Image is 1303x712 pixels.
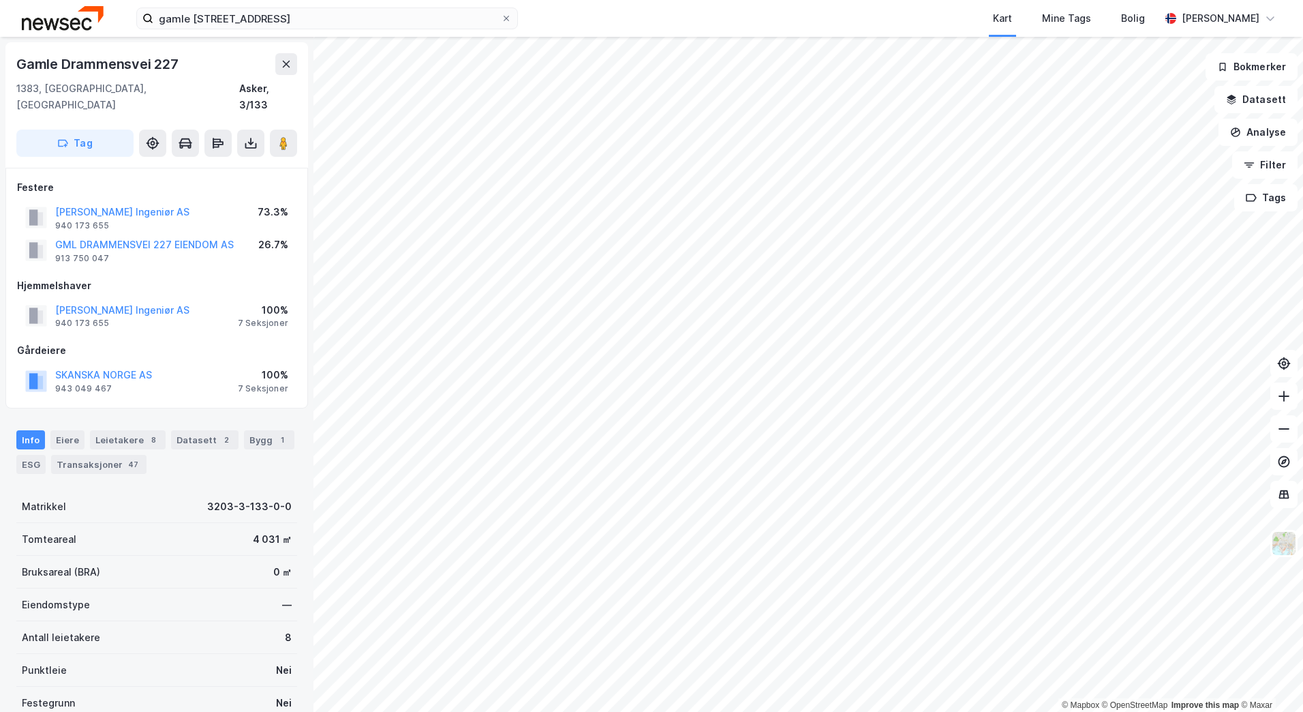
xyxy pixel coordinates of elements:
img: newsec-logo.f6e21ccffca1b3a03d2d.png [22,6,104,30]
div: Punktleie [22,662,67,679]
div: Eiendomstype [22,597,90,613]
div: 73.3% [258,204,288,220]
div: 1 [275,433,289,447]
div: Tomteareal [22,531,76,548]
div: Bygg [244,430,294,449]
div: Kart [993,10,1012,27]
div: Datasett [171,430,239,449]
div: Bruksareal (BRA) [22,564,100,580]
div: Asker, 3/133 [239,80,297,113]
a: OpenStreetMap [1102,700,1168,710]
div: 913 750 047 [55,253,109,264]
div: 2 [219,433,233,447]
div: Info [16,430,45,449]
div: 940 173 655 [55,220,109,231]
div: 100% [238,302,288,318]
div: Festegrunn [22,695,75,711]
div: Nei [276,695,292,711]
div: 0 ㎡ [273,564,292,580]
div: 1383, [GEOGRAPHIC_DATA], [GEOGRAPHIC_DATA] [16,80,239,113]
div: 7 Seksjoner [238,383,288,394]
button: Datasett [1214,86,1298,113]
div: Bolig [1121,10,1145,27]
div: 4 031 ㎡ [253,531,292,548]
div: Leietakere [90,430,166,449]
div: Gårdeiere [17,342,296,359]
div: 100% [238,367,288,383]
div: 8 [285,629,292,646]
a: Improve this map [1171,700,1239,710]
div: 7 Seksjoner [238,318,288,329]
div: 26.7% [258,237,288,253]
div: Festere [17,179,296,196]
div: Transaksjoner [51,455,147,474]
div: 943 049 467 [55,383,112,394]
div: Eiere [50,430,85,449]
div: 8 [147,433,160,447]
div: Mine Tags [1042,10,1091,27]
div: Gamle Drammensvei 227 [16,53,181,75]
button: Tag [16,130,134,157]
div: Matrikkel [22,499,66,515]
button: Bokmerker [1206,53,1298,80]
div: Nei [276,662,292,679]
iframe: Chat Widget [1235,647,1303,712]
div: — [282,597,292,613]
div: [PERSON_NAME] [1182,10,1259,27]
input: Søk på adresse, matrikkel, gårdeiere, leietakere eller personer [153,8,501,29]
a: Mapbox [1062,700,1099,710]
div: Antall leietakere [22,629,100,646]
div: 3203-3-133-0-0 [207,499,292,515]
img: Z [1271,531,1297,557]
button: Analyse [1218,119,1298,146]
div: 47 [125,458,141,471]
div: Hjemmelshaver [17,278,296,294]
div: Kontrollprogram for chat [1235,647,1303,712]
div: ESG [16,455,46,474]
button: Tags [1234,184,1298,211]
button: Filter [1232,151,1298,179]
div: 940 173 655 [55,318,109,329]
